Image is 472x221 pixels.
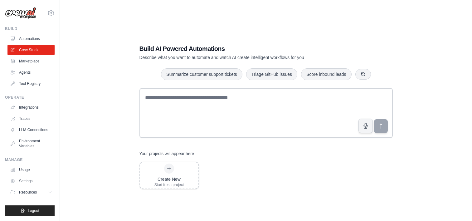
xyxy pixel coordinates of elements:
a: Automations [7,34,55,44]
p: Describe what you want to automate and watch AI create intelligent workflows for you [139,54,349,61]
a: Usage [7,165,55,175]
a: Integrations [7,102,55,112]
h1: Build AI Powered Automations [139,44,349,53]
a: Traces [7,114,55,124]
div: Operate [5,95,55,100]
h3: Your projects will appear here [139,150,194,157]
div: Build [5,26,55,31]
button: Score inbound leads [301,68,352,80]
button: Get new suggestions [355,69,371,80]
button: Summarize customer support tickets [161,68,242,80]
a: Settings [7,176,55,186]
a: Environment Variables [7,136,55,151]
button: Click to speak your automation idea [358,119,373,133]
span: Logout [28,208,39,213]
a: LLM Connections [7,125,55,135]
button: Triage GitHub issues [246,68,297,80]
span: Resources [19,190,37,195]
button: Logout [5,205,55,216]
div: Create New [154,176,184,182]
img: Logo [5,7,36,19]
a: Tool Registry [7,79,55,89]
div: Start fresh project [154,182,184,187]
a: Agents [7,67,55,77]
div: Manage [5,157,55,162]
a: Marketplace [7,56,55,66]
a: Crew Studio [7,45,55,55]
button: Resources [7,187,55,197]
